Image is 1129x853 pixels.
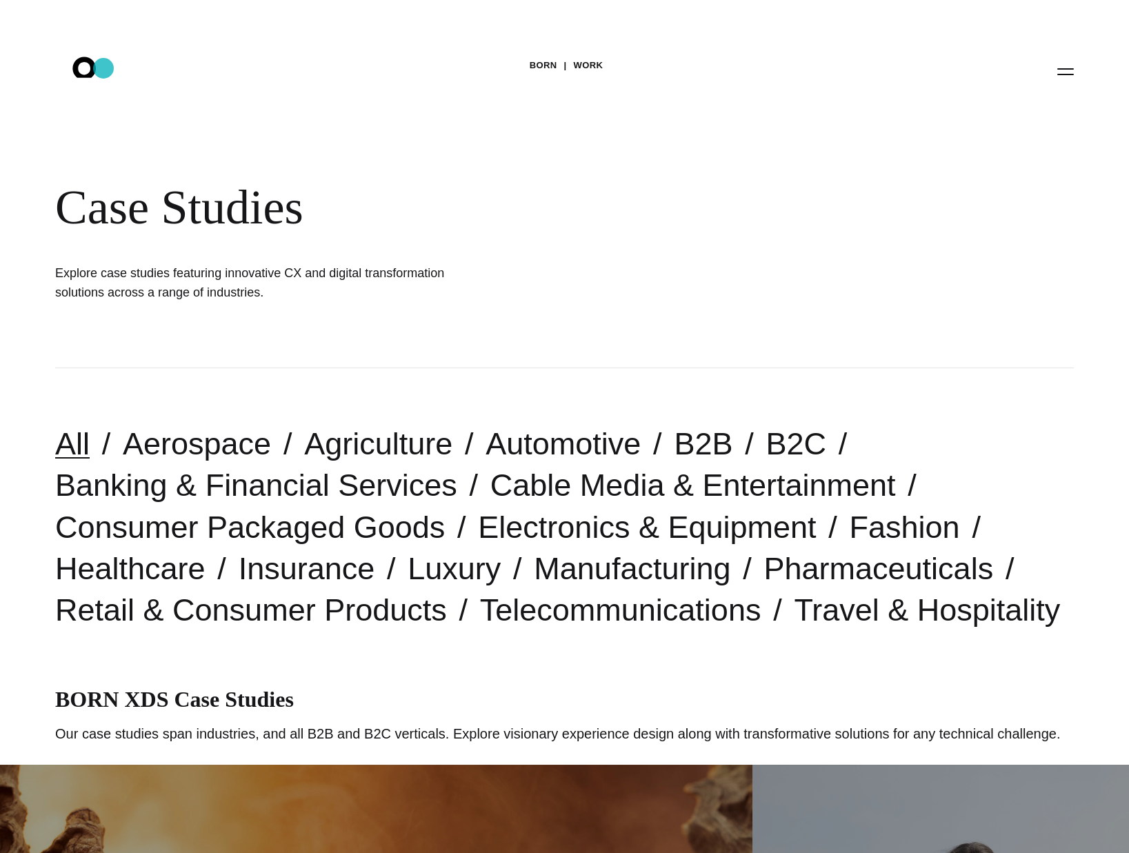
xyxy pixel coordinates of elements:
a: Insurance [239,551,375,586]
a: Automotive [486,426,641,461]
a: Consumer Packaged Goods [55,510,445,545]
a: B2B [674,426,732,461]
div: Case Studies [55,179,841,236]
a: Travel & Hospitality [794,592,1060,628]
a: Luxury [408,551,501,586]
a: Banking & Financial Services [55,468,457,503]
a: Fashion [850,510,960,545]
button: Open [1049,57,1082,86]
a: Aerospace [123,426,271,461]
p: Our case studies span industries, and all B2B and B2C verticals. Explore visionary experience des... [55,723,1074,744]
a: Healthcare [55,551,206,586]
a: Telecommunications [480,592,761,628]
a: Agriculture [304,426,452,461]
a: Work [574,55,603,76]
a: Manufacturing [534,551,730,586]
a: B2C [766,426,826,461]
a: Cable Media & Entertainment [490,468,896,503]
h1: BORN XDS Case Studies [55,687,1074,712]
a: Retail & Consumer Products [55,592,447,628]
h1: Explore case studies featuring innovative CX and digital transformation solutions across a range ... [55,263,469,302]
a: Pharmaceuticals [764,551,994,586]
a: All [55,426,90,461]
a: Electronics & Equipment [478,510,816,545]
a: BORN [530,55,557,76]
